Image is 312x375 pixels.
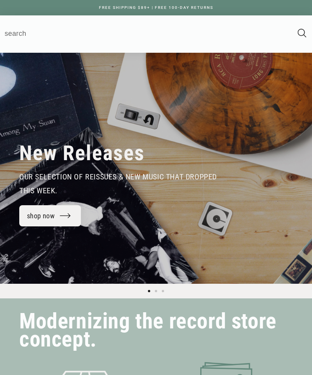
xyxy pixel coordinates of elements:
input: search [1,24,290,44]
button: Load slide 3 of 3 [159,288,166,295]
h2: Modernizing the record store concept. [19,312,293,348]
a: FREE SHIPPING $89+ | FREE 100-DAY RETURNS [91,5,221,10]
a: shop now [19,205,81,226]
h2: New Releases [19,141,145,166]
button: Load slide 2 of 3 [153,288,159,295]
button: Load slide 1 of 3 [146,288,153,295]
span: our selection of reissues & new music that dropped this week. [19,172,217,195]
